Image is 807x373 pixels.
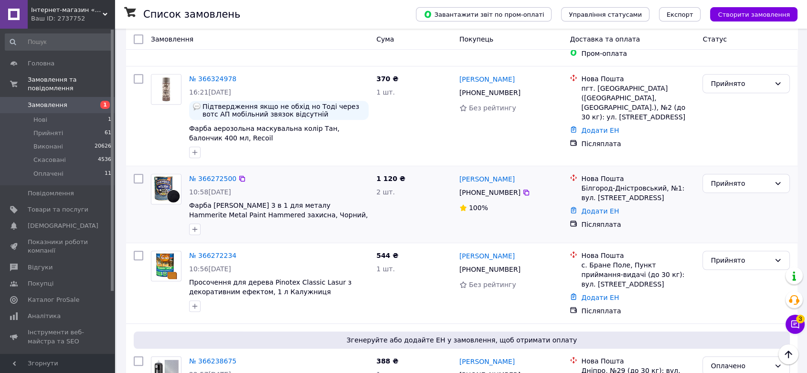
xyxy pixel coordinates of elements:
[376,265,395,273] span: 1 шт.
[376,252,398,259] span: 544 ₴
[424,10,544,19] span: Завантажити звіт по пром-оплаті
[581,74,695,84] div: Нова Пошта
[28,353,88,371] span: Управління сайтом
[189,125,340,142] a: Фарба аерозольна маскувальна колір Тан, балончик 400 мл, Recoil
[457,86,522,99] div: [PHONE_NUMBER]
[189,40,268,48] a: 2 товара у замовленні
[28,59,54,68] span: Головна
[469,104,516,112] span: Без рейтингу
[459,251,515,261] a: [PERSON_NAME]
[469,281,516,288] span: Без рейтингу
[202,103,365,118] span: Підтвердження якщо не обхід но Тоді через вотс АП мобільний звязок відсутній
[581,49,695,58] div: Пром-оплата
[376,175,405,182] span: 1 120 ₴
[33,170,64,178] span: Оплачені
[376,75,398,83] span: 370 ₴
[581,220,695,229] div: Післяплата
[28,312,61,320] span: Аналітика
[710,7,797,21] button: Створити замовлення
[28,222,98,230] span: [DEMOGRAPHIC_DATA]
[28,328,88,345] span: Інструменти веб-майстра та SEO
[151,75,181,104] img: Фото товару
[718,11,790,18] span: Створити замовлення
[459,35,493,43] span: Покупець
[711,78,770,89] div: Прийнято
[569,11,642,18] span: Управління статусами
[151,174,181,204] img: Фото товару
[28,205,88,214] span: Товари та послуги
[189,175,236,182] a: № 366272500
[189,202,368,228] a: Фарба [PERSON_NAME] 3 в 1 для металу Hammerite Metal Paint Hammered захисна, Чорний, 0.75 л
[189,278,351,296] a: Просочення для дерева Pinotex Classic Lasur з декоративним ефектом, 1 л Калужниця
[33,116,47,124] span: Нові
[711,255,770,266] div: Прийнято
[100,101,110,109] span: 1
[561,7,649,21] button: Управління статусами
[786,315,805,334] button: Чат з покупцем3
[667,11,693,18] span: Експорт
[570,35,640,43] span: Доставка та оплата
[28,238,88,255] span: Показники роботи компанії
[581,356,695,366] div: Нова Пошта
[189,357,236,365] a: № 366238675
[189,75,236,83] a: № 366324978
[459,174,515,184] a: [PERSON_NAME]
[105,129,111,138] span: 61
[581,139,695,149] div: Післяплата
[189,265,231,273] span: 10:56[DATE]
[581,183,695,202] div: Білгород-Дністровський, №1: вул. [STREET_ADDRESS]
[581,207,619,215] a: Додати ЕН
[702,35,727,43] span: Статус
[138,335,786,345] span: Згенеруйте або додайте ЕН у замовлення, щоб отримати оплату
[459,357,515,366] a: [PERSON_NAME]
[33,129,63,138] span: Прийняті
[416,7,552,21] button: Завантажити звіт по пром-оплаті
[153,251,180,281] img: Фото товару
[711,178,770,189] div: Прийнято
[28,189,74,198] span: Повідомлення
[151,74,181,105] a: Фото товару
[143,9,240,20] h1: Список замовлень
[581,127,619,134] a: Додати ЕН
[95,142,111,151] span: 20626
[581,84,695,122] div: пгт. [GEOGRAPHIC_DATA] ([GEOGRAPHIC_DATA], [GEOGRAPHIC_DATA].), №2 (до 30 кг): ул. [STREET_ADDRESS]
[581,260,695,289] div: с. Бране Поле, Пункт приймання-видачі (до 30 кг): вул. [STREET_ADDRESS]
[796,315,805,323] span: 3
[33,142,63,151] span: Виконані
[151,251,181,281] a: Фото товару
[193,103,201,110] img: :speech_balloon:
[98,156,111,164] span: 4536
[778,344,798,364] button: Наверх
[151,35,193,43] span: Замовлення
[33,156,66,164] span: Скасовані
[376,88,395,96] span: 1 шт.
[376,35,394,43] span: Cума
[28,75,115,93] span: Замовлення та повідомлення
[108,116,111,124] span: 1
[189,188,231,196] span: 10:58[DATE]
[659,7,701,21] button: Експорт
[376,357,398,365] span: 388 ₴
[28,296,79,304] span: Каталог ProSale
[581,174,695,183] div: Нова Пошта
[459,75,515,84] a: [PERSON_NAME]
[31,14,115,23] div: Ваш ID: 2737752
[28,279,53,288] span: Покупці
[189,252,236,259] a: № 366272234
[581,306,695,316] div: Післяплата
[581,294,619,301] a: Додати ЕН
[5,33,112,51] input: Пошук
[581,251,695,260] div: Нова Пошта
[701,10,797,18] a: Створити замовлення
[457,263,522,276] div: [PHONE_NUMBER]
[711,361,770,371] div: Оплачено
[28,263,53,272] span: Відгуки
[31,6,103,14] span: Інтернет-магазин «LEGNO» - клеї та лаки для столярів!
[28,101,67,109] span: Замовлення
[469,204,488,212] span: 100%
[189,88,231,96] span: 16:21[DATE]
